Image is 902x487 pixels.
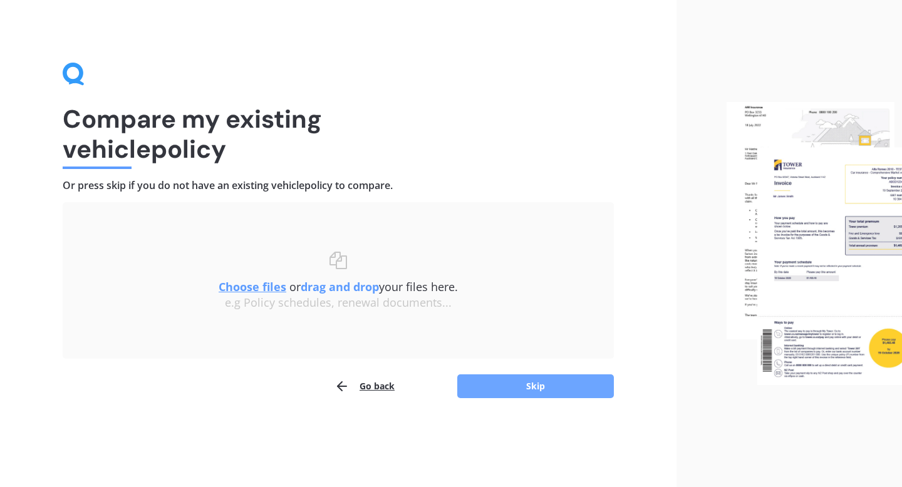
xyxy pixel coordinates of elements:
div: e.g Policy schedules, renewal documents... [88,296,589,310]
h1: Compare my existing vehicle policy [63,104,614,164]
b: drag and drop [301,279,379,294]
u: Choose files [219,279,286,294]
button: Skip [457,374,614,398]
img: files.webp [727,102,902,385]
h4: Or press skip if you do not have an existing vehicle policy to compare. [63,179,614,192]
span: or your files here. [219,279,458,294]
button: Go back [334,374,395,399]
